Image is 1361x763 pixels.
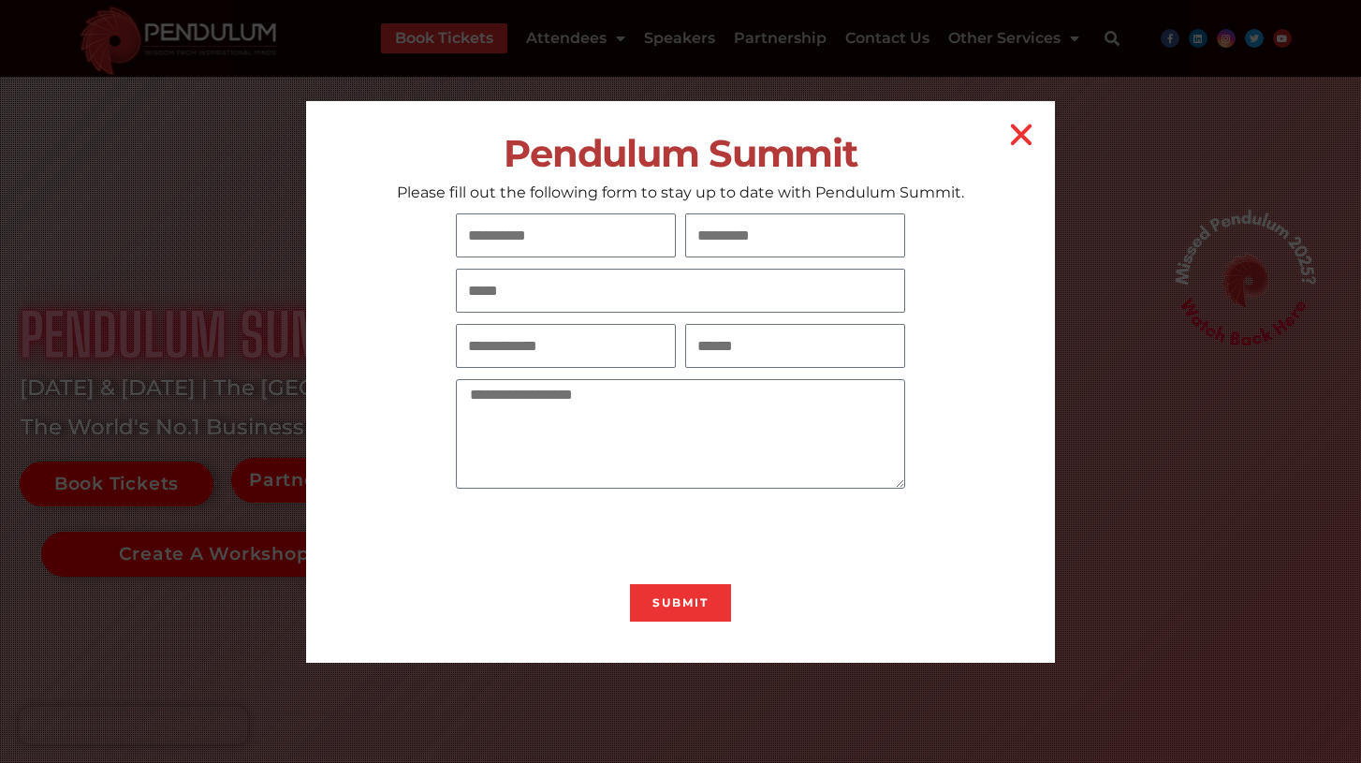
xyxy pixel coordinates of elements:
[630,584,731,622] button: Submit
[456,500,740,573] iframe: reCAPTCHA
[652,597,709,609] span: Submit
[306,132,1055,174] h2: Pendulum Summit
[306,183,1055,202] p: Please fill out the following form to stay up to date with Pendulum Summit.
[1006,120,1036,150] a: Close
